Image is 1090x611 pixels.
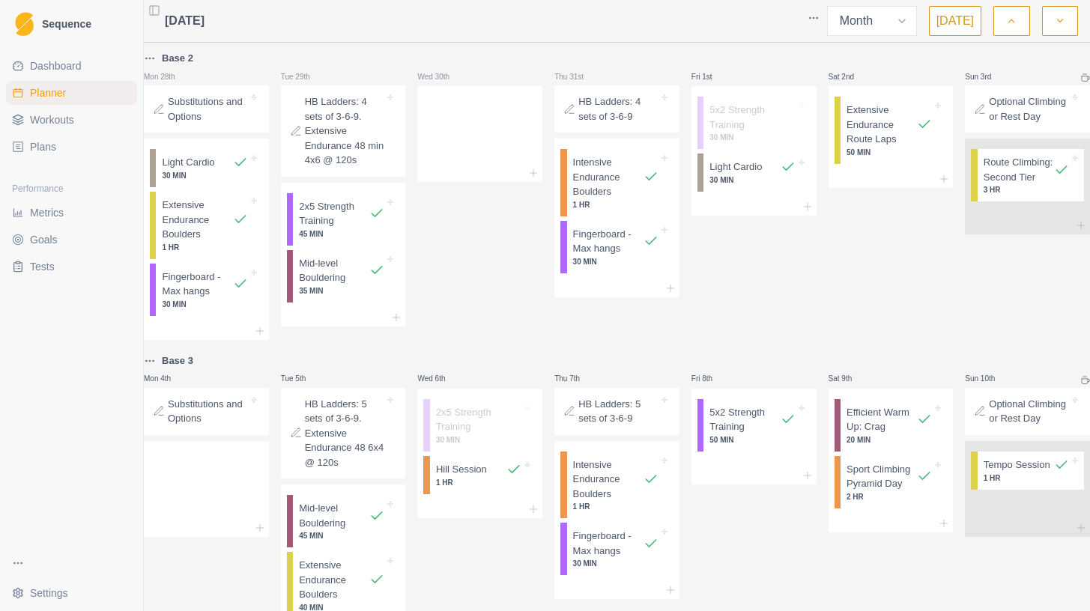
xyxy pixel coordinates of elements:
[6,6,137,42] a: LogoSequence
[554,388,679,435] div: HB Ladders: 5 sets of 3-6-9
[835,399,948,452] div: Efficient Warm Up: Crag20 MIN
[299,285,384,297] p: 35 MIN
[847,491,932,502] p: 2 HR
[162,299,247,310] p: 30 MIN
[709,434,795,446] p: 50 MIN
[691,373,736,384] p: Fri 8th
[6,228,137,252] a: Goals
[162,353,193,368] p: Base 3
[709,174,795,186] p: 30 MIN
[573,558,658,569] p: 30 MIN
[6,81,137,105] a: Planner
[144,71,189,82] p: Mon 28th
[162,155,214,170] p: Light Cardio
[984,472,1069,484] p: 1 HR
[299,199,369,228] p: 2x5 Strength Training
[287,250,400,303] div: Mid-level Bouldering35 MIN
[305,94,385,168] p: HB Ladders: 4 sets of 3-6-9. Extensive Endurance 48 min 4x6 @ 120s
[162,170,247,181] p: 30 MIN
[984,184,1069,195] p: 3 HR
[709,103,795,132] p: 5x2 Strength Training
[573,501,658,512] p: 1 HR
[436,405,521,434] p: 2x5 Strength Training
[560,523,673,575] div: Fingerboard - Max hangs30 MIN
[30,139,56,154] span: Plans
[299,530,384,541] p: 45 MIN
[305,397,385,470] p: HB Ladders: 5 sets of 3-6-9. Extensive Endurance 48 6x4 @ 120s
[162,198,232,242] p: Extensive Endurance Boulders
[144,85,269,133] div: Substitutions and Options
[168,397,248,426] p: Substitutions and Options
[965,85,1090,133] div: Optional Climbing or Rest Day
[162,242,247,253] p: 1 HR
[573,155,644,199] p: Intensive Endurance Boulders
[929,6,981,36] button: [DATE]
[709,159,762,174] p: Light Cardio
[281,85,406,177] div: HB Ladders: 4 sets of 3-6-9. Extensive Endurance 48 min 4x6 @ 120s
[965,71,1010,82] p: Sun 3rd
[847,147,932,158] p: 50 MIN
[165,12,205,30] span: [DATE]
[30,85,66,100] span: Planner
[6,135,137,159] a: Plans
[554,71,599,82] p: Thu 31st
[847,462,917,491] p: Sport Climbing Pyramid Day
[15,12,34,37] img: Logo
[847,434,932,446] p: 20 MIN
[299,228,384,240] p: 45 MIN
[554,85,679,133] div: HB Ladders: 4 sets of 3-6-9
[287,193,400,246] div: 2x5 Strength Training45 MIN
[6,581,137,605] button: Settings
[560,452,673,519] div: Intensive Endurance Boulders1 HR
[30,112,74,127] span: Workouts
[697,97,811,149] div: 5x2 Strength Training30 MIN
[6,54,137,78] a: Dashboard
[573,256,658,267] p: 30 MIN
[281,388,406,479] div: HB Ladders: 5 sets of 3-6-9. Extensive Endurance 48 6x4 @ 120s
[971,452,1084,490] div: Tempo Session1 HR
[162,51,193,66] p: Base 2
[829,373,873,384] p: Sat 9th
[965,373,1010,384] p: Sun 10th
[30,232,58,247] span: Goals
[554,373,599,384] p: Thu 7th
[989,94,1069,124] p: Optional Climbing or Rest Day
[423,399,536,452] div: 2x5 Strength Training30 MIN
[6,255,137,279] a: Tests
[150,264,263,316] div: Fingerboard - Max hangs30 MIN
[573,199,658,210] p: 1 HR
[150,149,263,187] div: Light Cardio30 MIN
[150,192,263,259] div: Extensive Endurance Boulders1 HR
[847,103,917,147] p: Extensive Endurance Route Laps
[436,434,521,446] p: 30 MIN
[847,405,917,434] p: Efficient Warm Up: Crag
[965,388,1090,435] div: Optional Climbing or Rest Day
[423,456,536,494] div: Hill Session1 HR
[162,270,232,299] p: Fingerboard - Max hangs
[436,477,521,488] p: 1 HR
[984,458,1050,472] p: Tempo Session
[6,108,137,132] a: Workouts
[560,221,673,273] div: Fingerboard - Max hangs30 MIN
[984,155,1054,184] p: Route Climbing: Second Tier
[578,397,658,426] p: HB Ladders: 5 sets of 3-6-9
[709,132,795,143] p: 30 MIN
[299,558,369,602] p: Extensive Endurance Boulders
[989,397,1069,426] p: Optional Climbing or Rest Day
[281,373,326,384] p: Tue 5th
[697,153,811,192] div: Light Cardio30 MIN
[281,71,326,82] p: Tue 29th
[573,227,644,256] p: Fingerboard - Max hangs
[299,501,369,530] p: Mid-level Bouldering
[168,94,248,124] p: Substitutions and Options
[573,529,644,558] p: Fingerboard - Max hangs
[560,149,673,216] div: Intensive Endurance Boulders1 HR
[6,177,137,201] div: Performance
[299,256,369,285] p: Mid-level Bouldering
[42,19,91,29] span: Sequence
[971,149,1084,201] div: Route Climbing: Second Tier3 HR
[287,495,400,547] div: Mid-level Bouldering45 MIN
[30,259,55,274] span: Tests
[835,456,948,508] div: Sport Climbing Pyramid Day2 HR
[829,71,873,82] p: Sat 2nd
